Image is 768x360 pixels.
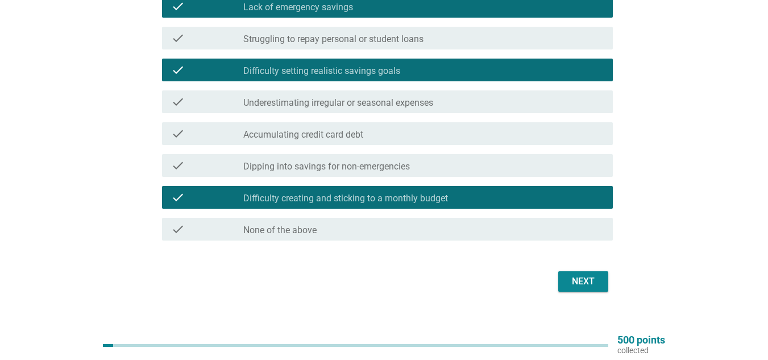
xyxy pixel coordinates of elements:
[243,65,400,77] label: Difficulty setting realistic savings goals
[243,225,317,236] label: None of the above
[243,129,363,140] label: Accumulating credit card debt
[567,275,599,288] div: Next
[171,63,185,77] i: check
[171,95,185,109] i: check
[617,335,665,345] p: 500 points
[171,127,185,140] i: check
[243,2,353,13] label: Lack of emergency savings
[243,34,424,45] label: Struggling to repay personal or student loans
[558,271,608,292] button: Next
[171,191,185,204] i: check
[171,222,185,236] i: check
[243,161,410,172] label: Dipping into savings for non-emergencies
[171,31,185,45] i: check
[243,193,448,204] label: Difficulty creating and sticking to a monthly budget
[617,345,665,355] p: collected
[171,159,185,172] i: check
[243,97,433,109] label: Underestimating irregular or seasonal expenses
